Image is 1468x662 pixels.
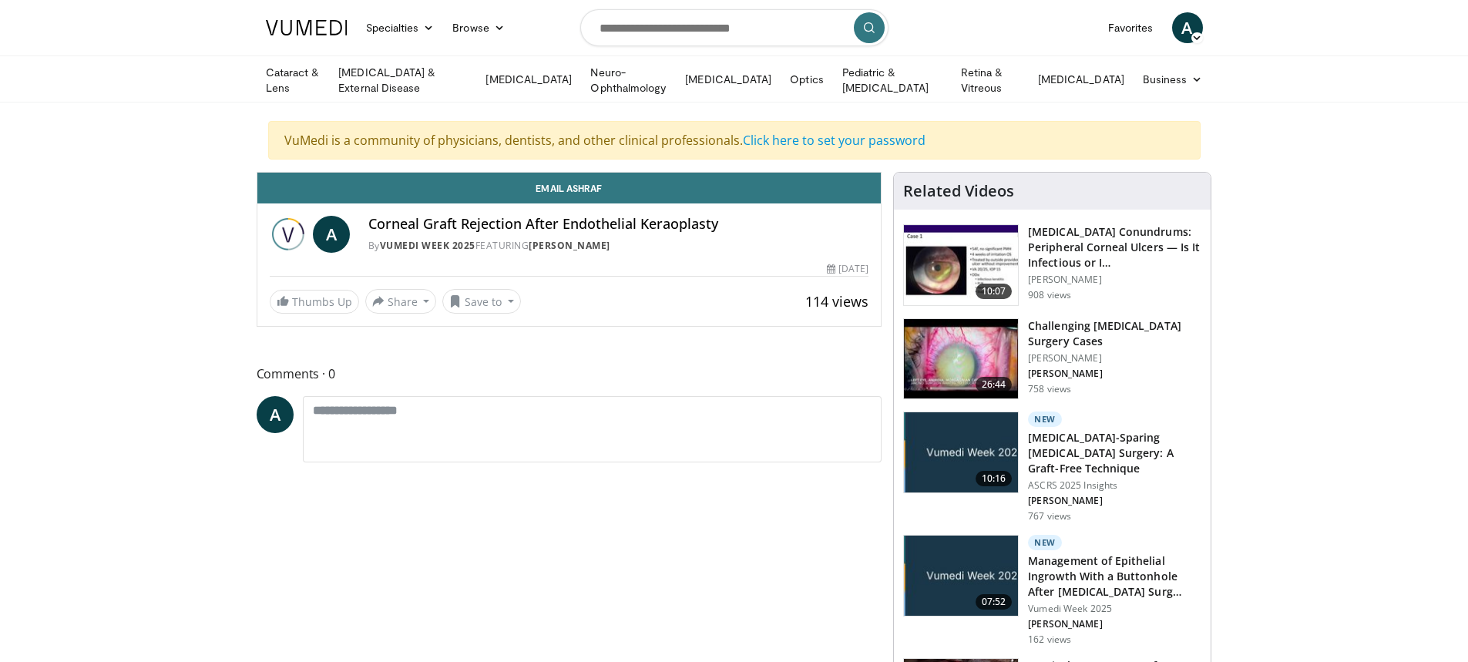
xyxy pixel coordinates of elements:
[268,121,1201,160] div: VuMedi is a community of physicians, dentists, and other clinical professionals.
[270,216,307,253] img: Vumedi Week 2025
[1028,633,1071,646] p: 162 views
[976,594,1013,610] span: 07:52
[903,224,1201,306] a: 10:07 [MEDICAL_DATA] Conundrums: Peripheral Corneal Ulcers — Is It Infectious or I… [PERSON_NAME]...
[827,262,868,276] div: [DATE]
[1134,64,1212,95] a: Business
[476,64,581,95] a: [MEDICAL_DATA]
[1028,412,1062,427] p: New
[257,396,294,433] a: A
[1028,603,1201,615] p: Vumedi Week 2025
[1028,318,1201,349] h3: Challenging [MEDICAL_DATA] Surgery Cases
[1028,224,1201,271] h3: [MEDICAL_DATA] Conundrums: Peripheral Corneal Ulcers — Is It Infectious or I…
[976,377,1013,392] span: 26:44
[1028,510,1071,523] p: 767 views
[903,412,1201,523] a: 10:16 New [MEDICAL_DATA]-Sparing [MEDICAL_DATA] Surgery: A Graft-Free Technique ASCRS 2025 Insigh...
[952,65,1029,96] a: Retina & Vitreous
[976,471,1013,486] span: 10:16
[1028,553,1201,600] h3: Management of Epithelial Ingrowth With a Buttonhole After [MEDICAL_DATA] Surg…
[781,64,832,95] a: Optics
[1028,430,1201,476] h3: [MEDICAL_DATA]-Sparing [MEDICAL_DATA] Surgery: A Graft-Free Technique
[1028,618,1201,630] p: [PERSON_NAME]
[1028,289,1071,301] p: 908 views
[313,216,350,253] a: A
[904,225,1018,305] img: 5ede7c1e-2637-46cb-a546-16fd546e0e1e.150x105_q85_crop-smart_upscale.jpg
[529,239,610,252] a: [PERSON_NAME]
[442,289,521,314] button: Save to
[266,20,348,35] img: VuMedi Logo
[257,364,882,384] span: Comments 0
[581,65,676,96] a: Neuro-Ophthalmology
[904,319,1018,399] img: 05a6f048-9eed-46a7-93e1-844e43fc910c.150x105_q85_crop-smart_upscale.jpg
[903,318,1201,400] a: 26:44 Challenging [MEDICAL_DATA] Surgery Cases [PERSON_NAME] [PERSON_NAME] 758 views
[1028,495,1201,507] p: [PERSON_NAME]
[368,239,869,253] div: By FEATURING
[1028,535,1062,550] p: New
[257,65,330,96] a: Cataract & Lens
[903,182,1014,200] h4: Related Videos
[743,132,925,149] a: Click here to set your password
[580,9,889,46] input: Search topics, interventions
[903,535,1201,646] a: 07:52 New Management of Epithelial Ingrowth With a Buttonhole After [MEDICAL_DATA] Surg… Vumedi W...
[904,536,1018,616] img: af7cb505-fca8-4258-9910-2a274f8a3ee4.jpg.150x105_q85_crop-smart_upscale.jpg
[1028,274,1201,286] p: [PERSON_NAME]
[443,12,514,43] a: Browse
[257,173,882,203] a: Email Ashraf
[1028,383,1071,395] p: 758 views
[676,64,781,95] a: [MEDICAL_DATA]
[365,289,437,314] button: Share
[1028,479,1201,492] p: ASCRS 2025 Insights
[1099,12,1163,43] a: Favorites
[270,290,359,314] a: Thumbs Up
[805,292,868,311] span: 114 views
[1028,352,1201,365] p: [PERSON_NAME]
[380,239,475,252] a: Vumedi Week 2025
[368,216,869,233] h4: Corneal Graft Rejection After Endothelial Keraoplasty
[833,65,952,96] a: Pediatric & [MEDICAL_DATA]
[1172,12,1203,43] a: A
[357,12,444,43] a: Specialties
[976,284,1013,299] span: 10:07
[904,412,1018,492] img: e2db3364-8554-489a-9e60-297bee4c90d2.jpg.150x105_q85_crop-smart_upscale.jpg
[1028,368,1201,380] p: [PERSON_NAME]
[1029,64,1134,95] a: [MEDICAL_DATA]
[329,65,476,96] a: [MEDICAL_DATA] & External Disease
